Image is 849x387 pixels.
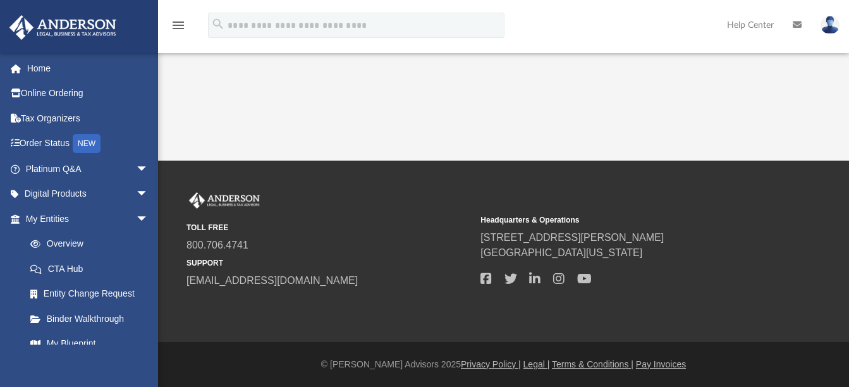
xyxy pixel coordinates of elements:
a: Home [9,56,168,81]
a: Privacy Policy | [461,359,521,369]
small: Headquarters & Operations [480,214,766,226]
a: Terms & Conditions | [552,359,633,369]
a: Legal | [523,359,550,369]
a: Platinum Q&Aarrow_drop_down [9,156,168,181]
a: Entity Change Request [18,281,168,307]
a: Tax Organizers [9,106,168,131]
img: Anderson Advisors Platinum Portal [6,15,120,40]
a: Order StatusNEW [9,131,168,157]
i: search [211,17,225,31]
span: arrow_drop_down [136,206,161,232]
a: Binder Walkthrough [18,306,168,331]
img: Anderson Advisors Platinum Portal [186,192,262,209]
a: CTA Hub [18,256,168,281]
a: Online Ordering [9,81,168,106]
i: menu [171,18,186,33]
a: My Entitiesarrow_drop_down [9,206,168,231]
a: menu [171,24,186,33]
img: User Pic [821,16,840,34]
small: SUPPORT [186,257,472,269]
a: [STREET_ADDRESS][PERSON_NAME] [480,232,664,243]
div: NEW [73,134,101,153]
a: Pay Invoices [636,359,686,369]
a: Digital Productsarrow_drop_down [9,181,168,207]
a: [EMAIL_ADDRESS][DOMAIN_NAME] [186,275,358,286]
span: arrow_drop_down [136,181,161,207]
div: © [PERSON_NAME] Advisors 2025 [158,358,849,371]
span: arrow_drop_down [136,156,161,182]
small: TOLL FREE [186,222,472,233]
a: [GEOGRAPHIC_DATA][US_STATE] [480,247,642,258]
a: My Blueprint [18,331,161,357]
a: Overview [18,231,168,257]
a: 800.706.4741 [186,240,248,250]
